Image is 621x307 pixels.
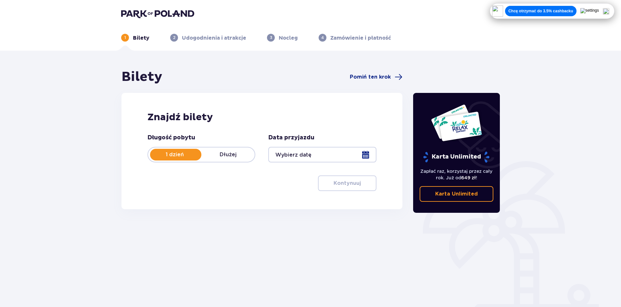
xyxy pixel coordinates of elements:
[148,151,201,158] p: 1 dzień
[318,175,376,191] button: Kontynuuj
[121,34,149,42] div: 1Bilety
[268,134,314,142] p: Data przyjazdu
[420,168,494,181] p: Zapłać raz, korzystaj przez cały rok. Już od !
[147,134,195,142] p: Długość pobytu
[350,73,391,81] span: Pomiń ten krok
[147,111,376,123] h2: Znajdź bilety
[423,151,490,163] p: Karta Unlimited
[420,186,494,202] a: Karta Unlimited
[279,34,298,42] p: Nocleg
[201,151,255,158] p: Dłużej
[270,35,272,41] p: 3
[319,34,391,42] div: 4Zamówienie i płatność
[267,34,298,42] div: 3Nocleg
[461,175,476,180] span: 649 zł
[330,34,391,42] p: Zamówienie i płatność
[133,34,149,42] p: Bilety
[170,34,246,42] div: 2Udogodnienia i atrakcje
[435,190,478,198] p: Karta Unlimited
[173,35,175,41] p: 2
[321,35,324,41] p: 4
[121,69,162,85] h1: Bilety
[334,180,361,187] p: Kontynuuj
[350,73,402,81] a: Pomiń ten krok
[121,9,194,18] img: Park of Poland logo
[182,34,246,42] p: Udogodnienia i atrakcje
[124,35,126,41] p: 1
[431,104,482,142] img: Dwie karty całoroczne do Suntago z napisem 'UNLIMITED RELAX', na białym tle z tropikalnymi liśćmi...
